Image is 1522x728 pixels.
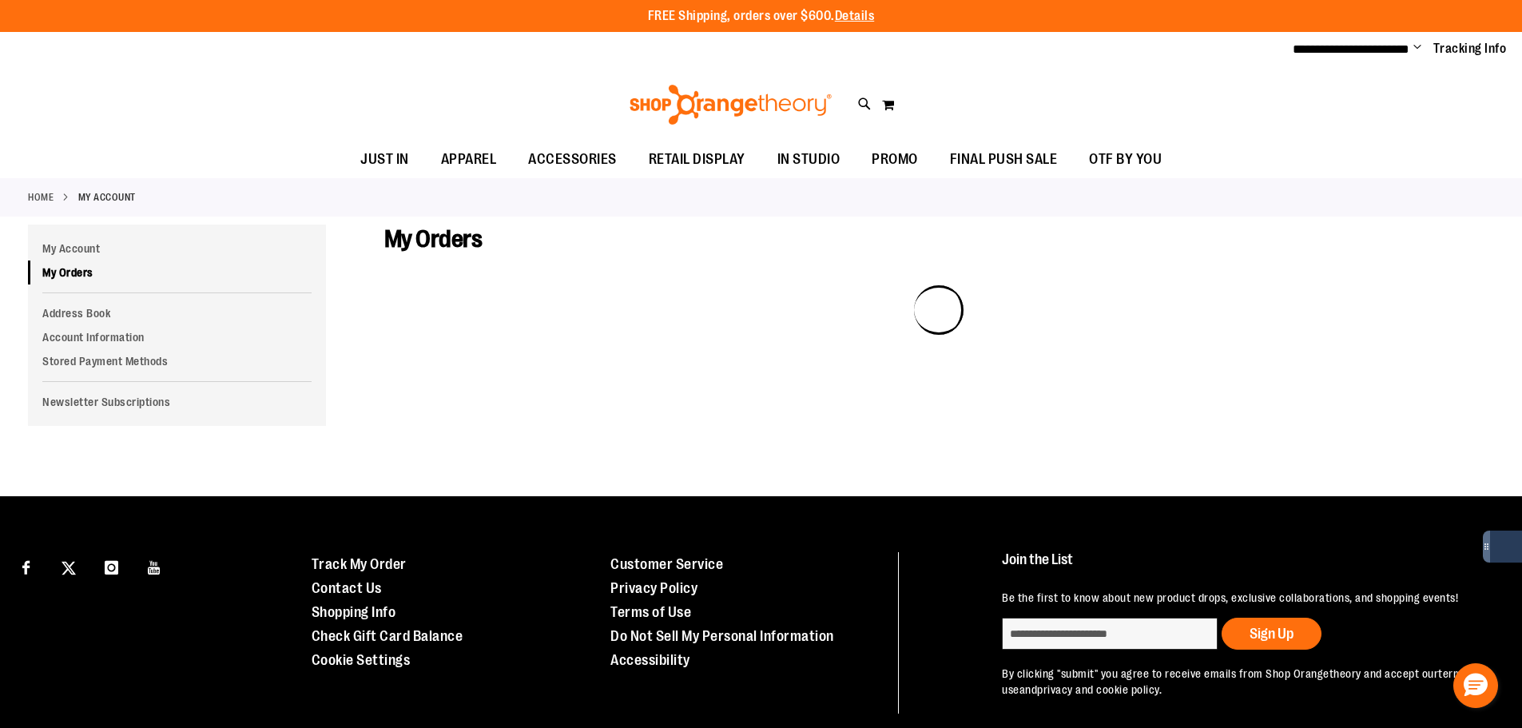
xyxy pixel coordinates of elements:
[312,628,463,644] a: Check Gift Card Balance
[761,141,856,178] a: IN STUDIO
[610,628,834,644] a: Do Not Sell My Personal Information
[344,141,425,178] a: JUST IN
[1453,663,1498,708] button: Hello, have a question? Let’s chat.
[28,301,326,325] a: Address Book
[62,561,76,575] img: Twitter
[312,556,407,572] a: Track My Order
[312,580,382,596] a: Contact Us
[648,7,875,26] p: FREE Shipping, orders over $600.
[610,580,697,596] a: Privacy Policy
[360,141,409,177] span: JUST IN
[649,141,745,177] span: RETAIL DISPLAY
[1002,590,1485,606] p: Be the first to know about new product drops, exclusive collaborations, and shopping events!
[856,141,934,178] a: PROMO
[1250,626,1294,642] span: Sign Up
[12,552,40,580] a: Visit our Facebook page
[28,190,54,205] a: Home
[312,652,411,668] a: Cookie Settings
[1222,618,1321,650] button: Sign Up
[1002,552,1485,582] h4: Join the List
[1002,666,1485,698] p: By clicking "submit" you agree to receive emails from Shop Orangetheory and accept our and
[627,85,834,125] img: Shop Orangetheory
[1002,618,1218,650] input: enter email
[28,261,326,284] a: My Orders
[425,141,513,178] a: APPAREL
[28,390,326,414] a: Newsletter Subscriptions
[610,556,723,572] a: Customer Service
[610,652,690,668] a: Accessibility
[55,552,83,580] a: Visit our X page
[78,190,136,205] strong: My Account
[528,141,617,177] span: ACCESSORIES
[97,552,125,580] a: Visit our Instagram page
[512,141,633,178] a: ACCESSORIES
[28,237,326,261] a: My Account
[28,349,326,373] a: Stored Payment Methods
[610,604,691,620] a: Terms of Use
[950,141,1058,177] span: FINAL PUSH SALE
[1073,141,1178,178] a: OTF BY YOU
[141,552,169,580] a: Visit our Youtube page
[633,141,761,178] a: RETAIL DISPLAY
[1089,141,1162,177] span: OTF BY YOU
[835,9,875,23] a: Details
[28,325,326,349] a: Account Information
[312,604,396,620] a: Shopping Info
[1413,41,1421,57] button: Account menu
[441,141,497,177] span: APPAREL
[872,141,918,177] span: PROMO
[1433,40,1507,58] a: Tracking Info
[777,141,840,177] span: IN STUDIO
[934,141,1074,178] a: FINAL PUSH SALE
[384,225,483,253] span: My Orders
[1037,683,1162,696] a: privacy and cookie policy.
